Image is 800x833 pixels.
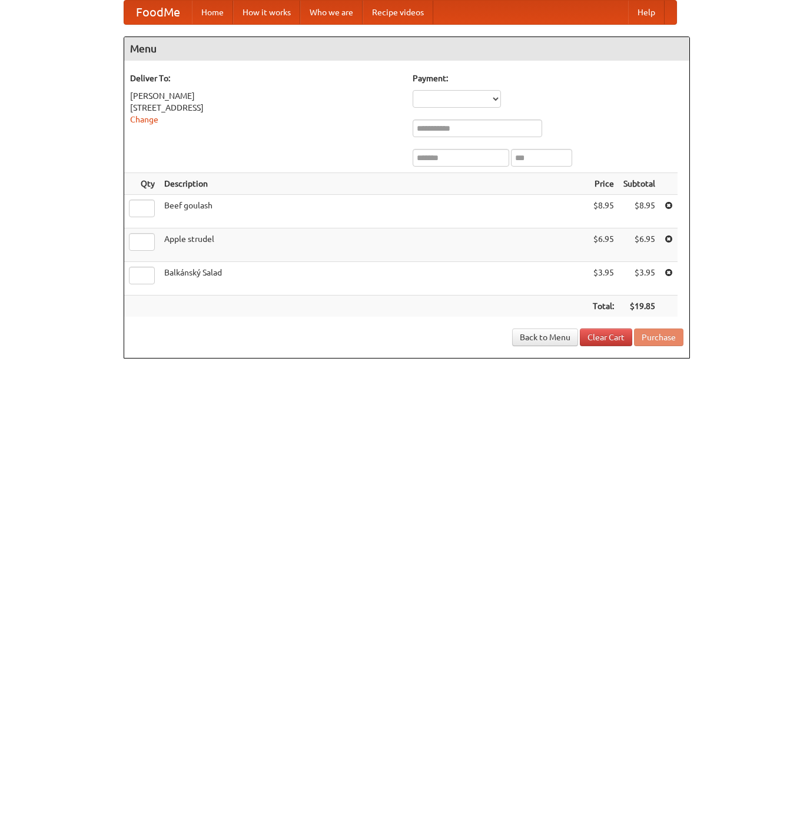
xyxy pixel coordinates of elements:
[588,195,619,228] td: $8.95
[588,228,619,262] td: $6.95
[588,296,619,317] th: Total:
[124,1,192,24] a: FoodMe
[619,228,660,262] td: $6.95
[160,262,588,296] td: Balkánský Salad
[619,296,660,317] th: $19.85
[512,328,578,346] a: Back to Menu
[233,1,300,24] a: How it works
[413,72,683,84] h5: Payment:
[619,195,660,228] td: $8.95
[160,195,588,228] td: Beef goulash
[634,328,683,346] button: Purchase
[130,102,401,114] div: [STREET_ADDRESS]
[580,328,632,346] a: Clear Cart
[130,115,158,124] a: Change
[124,37,689,61] h4: Menu
[619,262,660,296] td: $3.95
[588,173,619,195] th: Price
[363,1,433,24] a: Recipe videos
[300,1,363,24] a: Who we are
[124,173,160,195] th: Qty
[130,90,401,102] div: [PERSON_NAME]
[192,1,233,24] a: Home
[628,1,665,24] a: Help
[588,262,619,296] td: $3.95
[160,228,588,262] td: Apple strudel
[130,72,401,84] h5: Deliver To:
[619,173,660,195] th: Subtotal
[160,173,588,195] th: Description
